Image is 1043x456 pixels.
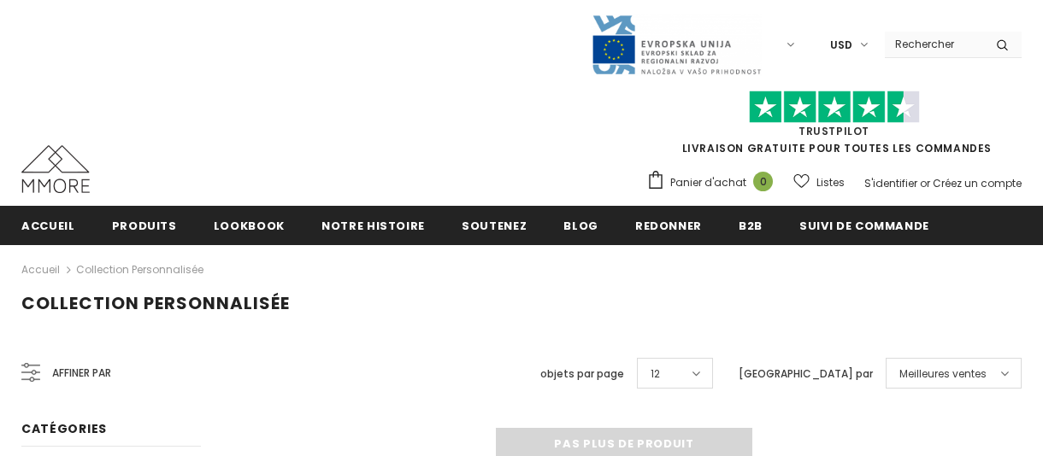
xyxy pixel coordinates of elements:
[864,176,917,190] a: S'identifier
[563,218,598,234] span: Blog
[462,206,527,244] a: soutenez
[635,206,702,244] a: Redonner
[321,206,425,244] a: Notre histoire
[739,218,763,234] span: B2B
[112,206,177,244] a: Produits
[76,262,203,277] a: Collection personnalisée
[52,364,111,383] span: Affiner par
[21,260,60,280] a: Accueil
[920,176,930,190] span: or
[462,218,527,234] span: soutenez
[321,218,425,234] span: Notre histoire
[651,365,660,383] span: 12
[739,206,763,244] a: B2B
[591,37,762,51] a: Javni Razpis
[670,174,746,191] span: Panier d'achat
[899,365,987,383] span: Meilleures ventes
[112,218,177,234] span: Produits
[21,206,75,244] a: Accueil
[933,176,1022,190] a: Créez un compte
[816,174,845,191] span: Listes
[830,37,852,54] span: USD
[214,206,285,244] a: Lookbook
[21,291,290,315] span: Collection personnalisée
[635,218,702,234] span: Redonner
[21,420,107,437] span: Catégories
[540,365,624,383] label: objets par page
[799,206,929,244] a: Suivi de commande
[563,206,598,244] a: Blog
[646,98,1022,155] span: LIVRAISON GRATUITE POUR TOUTES LES COMMANDES
[753,172,773,191] span: 0
[799,218,929,234] span: Suivi de commande
[793,167,845,197] a: Listes
[591,14,762,76] img: Javni Razpis
[885,32,983,56] input: Search Site
[214,218,285,234] span: Lookbook
[646,170,781,196] a: Panier d'achat 0
[21,218,75,234] span: Accueil
[21,145,90,193] img: Cas MMORE
[749,91,920,124] img: Faites confiance aux étoiles pilotes
[739,365,873,383] label: [GEOGRAPHIC_DATA] par
[798,124,869,138] a: TrustPilot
